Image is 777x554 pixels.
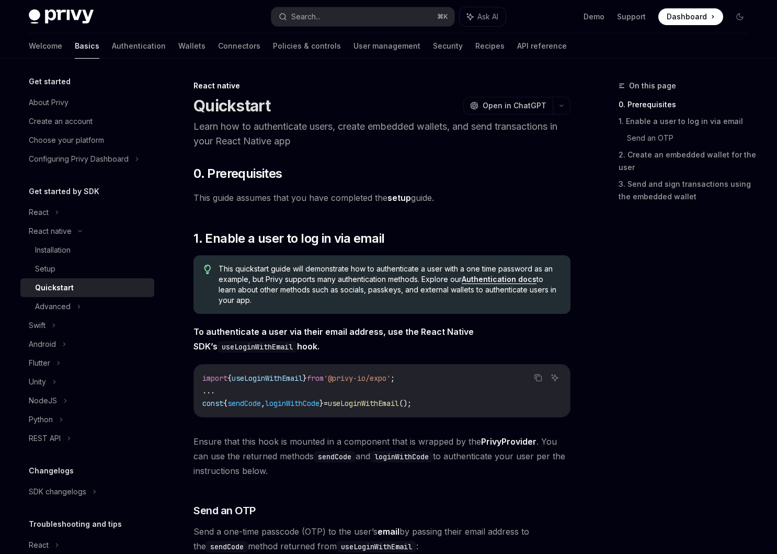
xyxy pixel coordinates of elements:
a: Choose your platform [20,131,154,150]
strong: email [378,526,399,537]
span: useLoginWithEmail [328,399,399,408]
div: Quickstart [35,281,74,294]
span: useLoginWithEmail [232,374,303,383]
strong: To authenticate a user via their email address, use the React Native SDK’s hook. [193,326,474,352]
span: Open in ChatGPT [483,100,546,111]
span: Send an OTP [193,503,256,518]
span: This quickstart guide will demonstrate how to authenticate a user with a one time password as an ... [219,264,560,306]
a: 0. Prerequisites [619,96,757,113]
h5: Changelogs [29,465,74,477]
span: Ensure that this hook is mounted in a component that is wrapped by the . You can use the returned... [193,434,570,478]
span: sendCode [227,399,261,408]
div: Advanced [35,300,71,313]
div: REST API [29,432,61,445]
span: ⌘ K [437,13,448,21]
span: '@privy-io/expo' [324,374,391,383]
h5: Troubleshooting and tips [29,518,122,530]
h5: Get started [29,75,71,88]
a: Wallets [178,33,205,59]
a: Connectors [218,33,260,59]
span: } [303,374,307,383]
a: Policies & controls [273,33,341,59]
button: Ask AI [460,7,506,26]
code: sendCode [206,541,248,552]
code: loginWithCode [370,451,433,462]
span: = [324,399,328,408]
div: Setup [35,263,55,275]
a: Recipes [475,33,505,59]
div: Unity [29,376,46,388]
div: Swift [29,319,45,332]
a: Welcome [29,33,62,59]
span: 0. Prerequisites [193,165,282,182]
a: Setup [20,259,154,278]
span: { [227,374,232,383]
span: import [202,374,227,383]
div: Python [29,413,53,426]
a: Support [617,12,646,22]
a: Quickstart [20,278,154,297]
button: Copy the contents from the code block [531,371,545,385]
button: Search...⌘K [271,7,454,26]
a: 3. Send and sign transactions using the embedded wallet [619,176,757,205]
span: from [307,374,324,383]
svg: Tip [204,265,211,274]
code: useLoginWithEmail [218,341,297,353]
span: , [261,399,265,408]
span: loginWithCode [265,399,319,408]
h5: Get started by SDK [29,185,99,198]
div: Installation [35,244,71,256]
span: ; [391,374,395,383]
span: 1. Enable a user to log in via email [193,230,384,247]
span: Dashboard [667,12,707,22]
a: About Privy [20,93,154,112]
span: const [202,399,223,408]
a: setup [387,193,411,203]
code: sendCode [314,451,356,462]
div: SDK changelogs [29,485,86,498]
a: User management [353,33,420,59]
h1: Quickstart [193,96,271,115]
div: Search... [291,10,321,23]
a: PrivyProvider [481,436,536,447]
a: Authentication docs [462,275,536,284]
a: Demo [584,12,604,22]
div: Create an account [29,115,93,128]
div: Flutter [29,357,50,369]
span: This guide assumes that you have completed the guide. [193,190,570,205]
a: Installation [20,241,154,259]
a: 1. Enable a user to log in via email [619,113,757,130]
p: Learn how to authenticate users, create embedded wallets, and send transactions in your React Nat... [193,119,570,149]
a: 2. Create an embedded wallet for the user [619,146,757,176]
div: React [29,539,49,551]
div: NodeJS [29,394,57,407]
button: Open in ChatGPT [463,97,553,115]
div: Android [29,338,56,351]
span: On this page [629,80,676,92]
div: About Privy [29,96,68,109]
button: Ask AI [548,371,562,385]
a: API reference [517,33,567,59]
button: Toggle dark mode [732,8,748,25]
div: React native [193,81,570,91]
img: dark logo [29,9,94,24]
span: ... [202,386,215,395]
div: React [29,206,49,219]
a: Basics [75,33,99,59]
a: Security [433,33,463,59]
span: { [223,399,227,408]
a: Create an account [20,112,154,131]
a: Send an OTP [627,130,757,146]
span: Ask AI [477,12,498,22]
span: (); [399,399,412,408]
code: useLoginWithEmail [337,541,416,552]
div: React native [29,225,72,238]
div: Configuring Privy Dashboard [29,153,129,165]
a: Authentication [112,33,166,59]
span: } [319,399,324,408]
span: Send a one-time passcode (OTP) to the user’s by passing their email address to the method returne... [193,524,570,553]
a: Dashboard [658,8,723,25]
div: Choose your platform [29,134,104,146]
